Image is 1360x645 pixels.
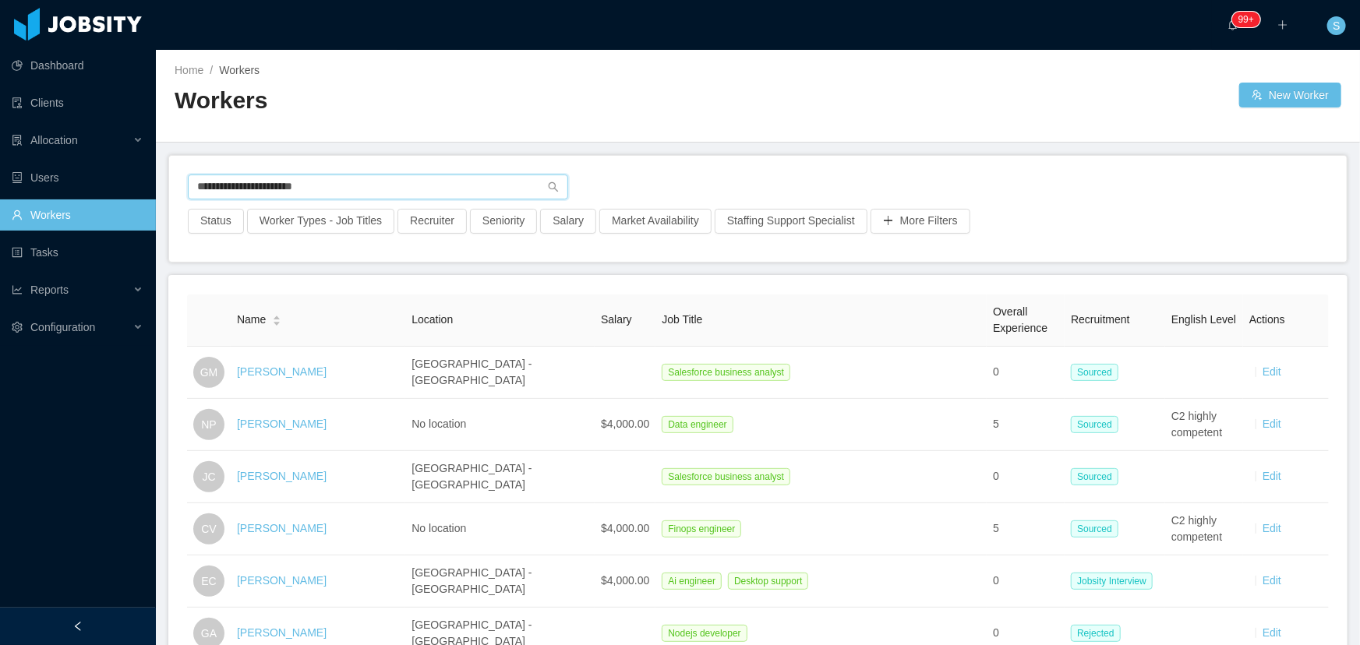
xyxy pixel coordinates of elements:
button: Salary [540,209,596,234]
i: icon: line-chart [12,284,23,295]
td: 0 [987,451,1065,503]
span: Actions [1249,313,1285,326]
span: Sourced [1071,520,1118,537]
span: $4,000.00 [601,418,649,430]
span: GM [200,357,218,388]
span: Salary [601,313,632,326]
a: Sourced [1071,365,1125,378]
td: 5 [987,503,1065,555]
button: Recruiter [397,209,467,234]
a: Edit [1263,470,1281,482]
span: S [1333,16,1340,35]
span: Recruitment [1071,313,1129,326]
span: Finops engineer [662,520,741,537]
td: [GEOGRAPHIC_DATA] - [GEOGRAPHIC_DATA] [405,451,595,503]
td: 0 [987,555,1065,608]
span: Salesforce business analyst [662,364,790,381]
span: Allocation [30,134,78,146]
span: Nodejs developer [662,625,747,642]
button: Staffing Support Specialist [715,209,867,234]
span: Configuration [30,321,95,333]
button: icon: usergroup-addNew Worker [1239,83,1341,107]
a: [PERSON_NAME] [237,418,327,430]
td: [GEOGRAPHIC_DATA] - [GEOGRAPHIC_DATA] [405,347,595,399]
a: icon: pie-chartDashboard [12,50,143,81]
h2: Workers [175,85,758,117]
a: Edit [1263,418,1281,430]
span: Job Title [662,313,702,326]
span: Data engineer [662,416,733,433]
span: $4,000.00 [601,522,649,534]
a: Sourced [1071,470,1125,482]
a: Sourced [1071,418,1125,430]
a: icon: userWorkers [12,199,143,231]
span: JC [202,461,215,492]
button: icon: plusMore Filters [871,209,970,234]
a: Edit [1263,626,1281,639]
span: Sourced [1071,364,1118,381]
span: Sourced [1071,468,1118,485]
td: 5 [987,399,1065,451]
span: Sourced [1071,416,1118,433]
a: [PERSON_NAME] [237,365,327,378]
i: icon: plus [1277,19,1288,30]
a: icon: auditClients [12,87,143,118]
span: English Level [1171,313,1236,326]
span: Desktop support [728,573,808,590]
td: [GEOGRAPHIC_DATA] - [GEOGRAPHIC_DATA] [405,555,595,608]
span: Location [412,313,453,326]
a: [PERSON_NAME] [237,470,327,482]
td: No location [405,399,595,451]
i: icon: caret-down [273,319,281,324]
span: Ai engineer [662,573,722,590]
span: Name [237,312,266,328]
a: Home [175,64,203,76]
button: Market Availability [599,209,712,234]
a: Edit [1263,365,1281,378]
i: icon: setting [12,322,23,333]
a: Edit [1263,574,1281,587]
button: Seniority [470,209,537,234]
a: icon: profileTasks [12,237,143,268]
span: EC [201,566,216,597]
span: CV [201,513,216,545]
td: C2 highly competent [1165,503,1243,555]
span: Rejected [1071,625,1120,642]
a: [PERSON_NAME] [237,574,327,587]
i: icon: solution [12,135,23,146]
span: Workers [219,64,260,76]
button: Worker Types - Job Titles [247,209,394,234]
a: Rejected [1071,626,1126,639]
a: [PERSON_NAME] [237,626,327,639]
span: $4,000.00 [601,574,649,587]
span: Overall Experience [993,305,1047,334]
span: Reports [30,284,69,296]
a: Sourced [1071,522,1125,534]
button: Status [188,209,244,234]
td: 0 [987,347,1065,399]
sup: 1214 [1232,12,1260,27]
i: icon: search [548,182,559,192]
span: NP [201,409,216,440]
a: [PERSON_NAME] [237,522,327,534]
span: Jobsity Interview [1071,573,1153,590]
td: C2 highly competent [1165,399,1243,451]
i: icon: caret-up [273,314,281,319]
div: Sort [272,313,281,324]
span: Salesforce business analyst [662,468,790,485]
td: No location [405,503,595,555]
span: / [210,64,213,76]
i: icon: bell [1228,19,1238,30]
a: Jobsity Interview [1071,574,1159,587]
a: Edit [1263,522,1281,534]
a: icon: robotUsers [12,162,143,193]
